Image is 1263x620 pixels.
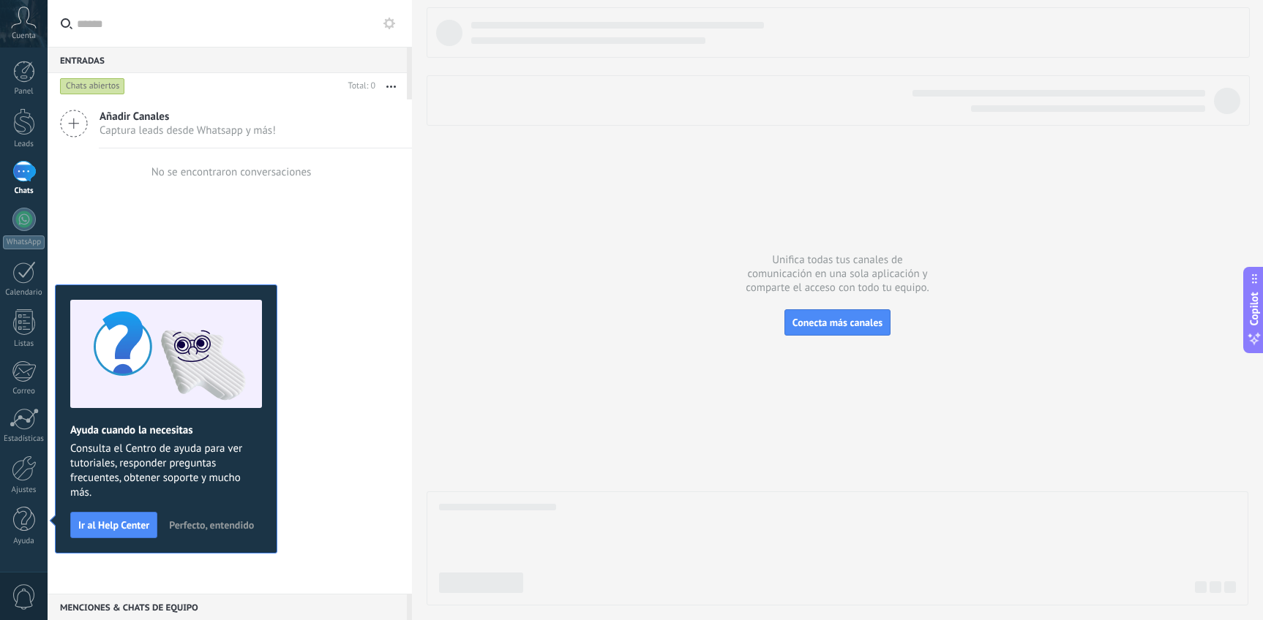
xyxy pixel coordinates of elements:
span: Copilot [1247,292,1262,326]
button: Conecta más canales [784,309,891,336]
div: Entradas [48,47,407,73]
span: Añadir Canales [100,110,276,124]
span: Captura leads desde Whatsapp y más! [100,124,276,137]
span: Conecta más canales [792,316,882,329]
button: Perfecto, entendido [162,514,261,536]
div: Correo [3,387,45,396]
div: No se encontraron conversaciones [151,165,312,179]
div: Panel [3,87,45,97]
div: WhatsApp [3,235,45,249]
span: Ir al Help Center [78,520,149,530]
div: Estadísticas [3,434,45,444]
span: Perfecto, entendido [169,520,254,530]
div: Menciones & Chats de equipo [48,594,407,620]
h2: Ayuda cuando la necesitas [70,423,262,437]
div: Ajustes [3,485,45,495]
div: Leads [3,140,45,149]
div: Chats [3,186,45,196]
div: Listas [3,339,45,349]
div: Calendario [3,288,45,298]
div: Ayuda [3,537,45,546]
button: Ir al Help Center [70,512,157,538]
div: Chats abiertos [60,77,125,95]
span: Cuenta [12,31,36,41]
div: Total: 0 [342,79,375,94]
span: Consulta el Centro de ayuda para ver tutoriales, responder preguntas frecuentes, obtener soporte ... [70,442,262,500]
